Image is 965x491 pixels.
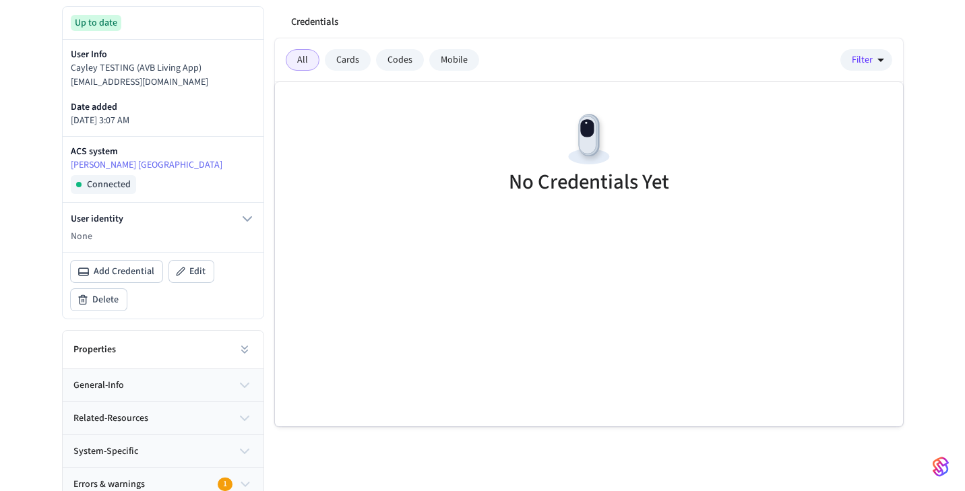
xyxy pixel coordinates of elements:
[933,456,949,478] img: SeamLogoGradient.69752ec5.svg
[509,168,669,196] h5: No Credentials Yet
[71,158,255,172] a: [PERSON_NAME] [GEOGRAPHIC_DATA]
[840,49,892,71] button: Filter
[71,100,255,114] p: Date added
[94,265,154,278] span: Add Credential
[325,49,371,71] div: Cards
[71,114,255,128] p: [DATE] 3:07 AM
[280,6,349,38] button: Credentials
[63,435,263,467] button: system-specific
[169,261,214,282] button: Edit
[376,49,424,71] div: Codes
[71,289,127,310] button: Delete
[63,402,263,434] button: related-resources
[429,49,479,71] div: Mobile
[71,48,255,61] p: User Info
[71,75,255,90] p: [EMAIL_ADDRESS][DOMAIN_NAME]
[87,178,131,191] span: Connected
[218,478,232,491] div: 1
[71,145,255,158] p: ACS system
[73,379,124,393] span: general-info
[71,261,162,282] button: Add Credential
[189,265,206,278] span: Edit
[286,49,319,71] div: All
[71,230,255,244] p: None
[73,343,116,356] h2: Properties
[559,109,619,170] img: Devices Empty State
[71,15,121,31] div: Up to date
[73,445,138,459] span: system-specific
[92,293,119,306] span: Delete
[71,211,255,227] button: User identity
[73,412,148,426] span: related-resources
[63,369,263,401] button: general-info
[71,61,255,75] p: Cayley TESTING (AVB Living App)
